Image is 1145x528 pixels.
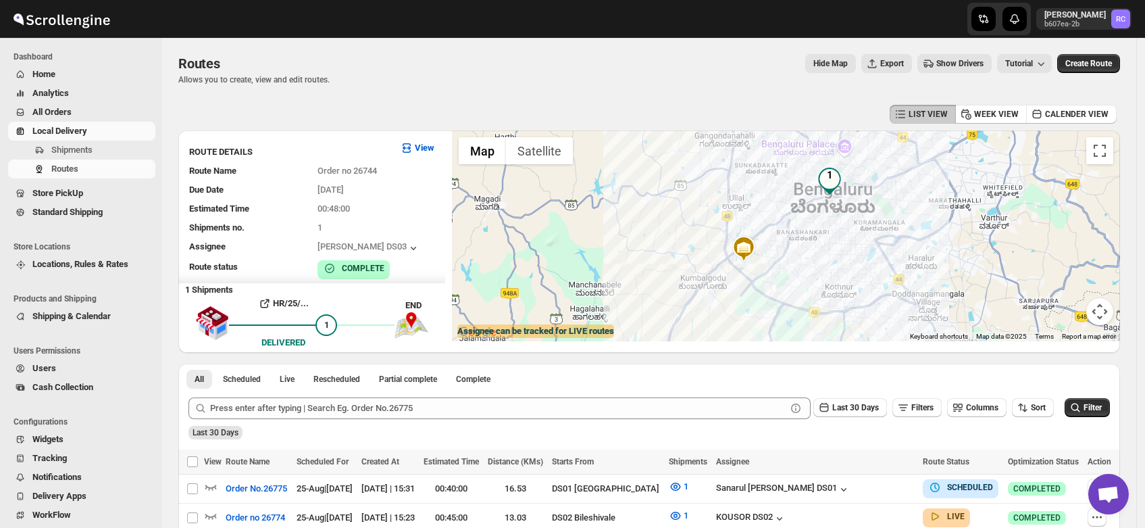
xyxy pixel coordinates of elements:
[32,472,82,482] span: Notifications
[1065,58,1112,69] span: Create Route
[1045,109,1109,120] span: CALENDER VIEW
[1086,298,1113,325] button: Map camera controls
[1111,9,1130,28] span: Rahul Chopra
[8,103,155,122] button: All Orders
[8,430,155,449] button: Widgets
[32,207,103,217] span: Standard Shipping
[51,164,78,174] span: Routes
[361,457,399,466] span: Created At
[32,88,69,98] span: Analytics
[297,512,353,523] span: 25-Aug | [DATE]
[204,457,222,466] span: View
[1005,59,1033,68] span: Tutorial
[936,58,984,69] span: Show Drivers
[506,137,573,164] button: Show satellite imagery
[424,482,480,496] div: 00:40:00
[392,137,442,159] button: View
[1044,20,1106,28] p: b607ea-2b
[280,374,295,385] span: Live
[424,511,480,525] div: 00:45:00
[488,511,544,525] div: 13.03
[32,363,56,373] span: Users
[1088,474,1129,514] a: Open chat
[8,65,155,84] button: Home
[178,74,330,85] p: Allows you to create, view and edit routes.
[313,374,360,385] span: Rescheduled
[415,143,434,153] b: View
[1026,105,1117,124] button: CALENDER VIEW
[317,222,322,233] span: 1
[1057,54,1120,73] button: Create Route
[195,374,204,385] span: All
[317,166,377,176] span: Order no 26744
[911,403,934,412] span: Filters
[14,416,155,427] span: Configurations
[716,512,786,525] button: KOUSOR DS02
[32,434,63,444] span: Widgets
[210,398,786,419] input: Press enter after typing | Search Eg. Order No.26775
[1013,512,1061,523] span: COMPLETED
[317,241,420,255] button: [PERSON_NAME] DS03
[1036,8,1131,30] button: User menu
[11,2,112,36] img: ScrollEngine
[189,203,249,214] span: Estimated Time
[928,481,993,494] button: SCHEDULED
[189,241,226,251] span: Assignee
[8,378,155,397] button: Cash Collection
[716,457,749,466] span: Assignee
[226,511,285,525] span: Order no 26774
[684,510,688,521] span: 1
[890,105,956,124] button: LIST VIEW
[456,374,490,385] span: Complete
[32,453,67,463] span: Tracking
[8,160,155,178] button: Routes
[661,476,696,498] button: 1
[923,457,969,466] span: Route Status
[189,185,224,195] span: Due Date
[8,141,155,160] button: Shipments
[361,511,415,525] div: [DATE] | 15:23
[1116,15,1125,24] text: RC
[816,168,843,195] div: 1
[880,58,904,69] span: Export
[223,374,261,385] span: Scheduled
[813,398,887,417] button: Last 30 Days
[1031,403,1046,412] span: Sort
[261,336,305,350] div: DELIVERED
[947,483,993,492] b: SCHEDULED
[976,333,1027,340] span: Map data ©2025
[1084,403,1102,412] span: Filter
[716,483,850,496] button: Sanarul [PERSON_NAME] DS01
[8,487,155,506] button: Delivery Apps
[1012,398,1054,417] button: Sort
[1008,457,1079,466] span: Optimization Status
[178,55,220,72] span: Routes
[8,468,155,487] button: Notifications
[189,222,245,233] span: Shipments no.
[226,482,287,496] span: Order No.26775
[813,58,848,69] span: Hide Map
[297,457,349,466] span: Scheduled For
[669,457,707,466] span: Shipments
[947,398,1007,417] button: Columns
[32,510,71,520] span: WorkFlow
[32,126,87,136] span: Local Delivery
[14,241,155,252] span: Store Locations
[928,510,965,523] button: LIVE
[1088,457,1111,466] span: Action
[193,428,238,437] span: Last 30 Days
[342,264,384,273] b: COMPLETE
[459,137,506,164] button: Show street map
[32,382,93,392] span: Cash Collection
[455,324,500,341] a: Open this area in Google Maps (opens a new window)
[8,359,155,378] button: Users
[1062,333,1116,340] a: Report a map error
[51,145,93,155] span: Shipments
[14,51,155,62] span: Dashboard
[910,332,968,341] button: Keyboard shortcuts
[892,398,942,417] button: Filters
[178,278,233,295] b: 1 Shipments
[8,255,155,274] button: Locations, Rules & Rates
[424,457,479,466] span: Estimated Time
